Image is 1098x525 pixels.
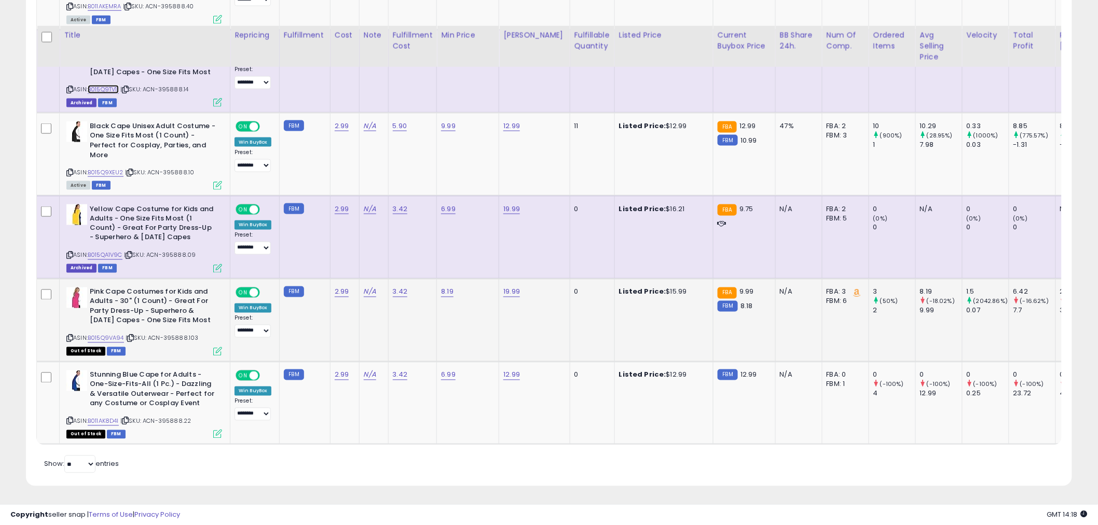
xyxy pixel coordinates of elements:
[718,287,737,299] small: FBA
[1013,214,1028,223] small: (0%)
[718,301,738,312] small: FBM
[1013,204,1055,214] div: 0
[619,287,666,297] b: Listed Price:
[134,509,180,519] a: Privacy Policy
[1013,389,1055,398] div: 23.72
[920,140,962,149] div: 7.98
[967,140,1009,149] div: 0.03
[920,287,962,297] div: 8.19
[235,386,271,396] div: Win BuyBox
[88,2,121,11] a: B011AKEMRA
[10,510,180,520] div: seller snap | |
[967,214,981,223] small: (0%)
[88,417,119,426] a: B011AK8D4I
[237,288,250,297] span: ON
[1013,370,1055,380] div: 0
[574,30,610,51] div: Fulfillable Quantity
[235,30,275,40] div: Repricing
[1013,121,1055,131] div: 8.85
[619,370,705,380] div: $12.99
[66,181,90,190] span: All listings currently available for purchase on Amazon
[64,30,226,40] div: Title
[967,121,1009,131] div: 0.33
[920,121,962,131] div: 10.29
[1047,509,1088,519] span: 2025-10-11 14:18 GMT
[503,287,520,297] a: 19.99
[739,121,756,131] span: 12.99
[235,220,271,230] div: Win BuyBox
[126,334,199,342] span: | SKU: ACN-395888.103
[920,30,958,62] div: Avg Selling Price
[827,370,861,380] div: FBA: 0
[235,398,271,421] div: Preset:
[780,204,814,214] div: N/A
[235,149,271,172] div: Preset:
[780,30,818,51] div: BB Share 24h.
[574,287,607,297] div: 0
[335,204,349,214] a: 2.99
[258,122,275,131] span: OFF
[441,287,454,297] a: 8.19
[1013,223,1055,232] div: 0
[441,121,456,131] a: 9.99
[1013,287,1055,297] div: 6.42
[235,315,271,338] div: Preset:
[503,370,520,380] a: 12.99
[284,120,304,131] small: FBM
[927,380,951,389] small: (-100%)
[503,121,520,131] a: 12.99
[235,66,271,89] div: Preset:
[66,347,105,356] span: All listings that are currently out of stock and unavailable for purchase on Amazon
[393,287,408,297] a: 3.42
[780,287,814,297] div: N/A
[927,131,953,140] small: (28.95%)
[880,131,902,140] small: (900%)
[235,232,271,255] div: Preset:
[873,223,915,232] div: 0
[967,306,1009,315] div: 0.07
[967,204,1009,214] div: 0
[780,121,814,131] div: 47%
[880,380,904,389] small: (-100%)
[258,205,275,214] span: OFF
[873,30,911,51] div: Ordered Items
[441,370,456,380] a: 6.99
[920,389,962,398] div: 12.99
[827,297,861,306] div: FBM: 6
[927,297,955,306] small: (-18.02%)
[873,306,915,315] div: 2
[740,301,753,311] span: 8.18
[66,287,87,308] img: 31EBpFmmMwL._SL40_.jpg
[873,389,915,398] div: 4
[66,204,87,225] img: 31WpJdKV0EL._SL40_.jpg
[739,204,753,214] span: 9.75
[967,223,1009,232] div: 0
[780,370,814,380] div: N/A
[66,38,222,106] div: ASIN:
[441,204,456,214] a: 6.99
[619,121,705,131] div: $12.99
[920,370,962,380] div: 0
[107,347,126,356] span: FBM
[827,30,864,51] div: Num of Comp.
[98,99,117,107] span: FBM
[120,85,188,93] span: | SKU: ACN-395888.14
[66,204,222,272] div: ASIN:
[364,287,376,297] a: N/A
[873,370,915,380] div: 0
[237,371,250,380] span: ON
[619,30,709,40] div: Listed Price
[364,30,384,40] div: Note
[973,131,998,140] small: (1000%)
[120,417,191,425] span: | SKU: ACN-395888.22
[10,509,48,519] strong: Copyright
[364,204,376,214] a: N/A
[123,2,194,10] span: | SKU: ACN-395888.40
[967,389,1009,398] div: 0.25
[89,509,133,519] a: Terms of Use
[237,205,250,214] span: ON
[66,264,97,273] span: Listings that have been deleted from Seller Central
[827,214,861,223] div: FBM: 5
[90,121,216,162] b: Black Cape Unisex Adult Costume - One Size Fits Most (1 Count) - Perfect for Cosplay, Parties, an...
[66,430,105,439] span: All listings that are currently out of stock and unavailable for purchase on Amazon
